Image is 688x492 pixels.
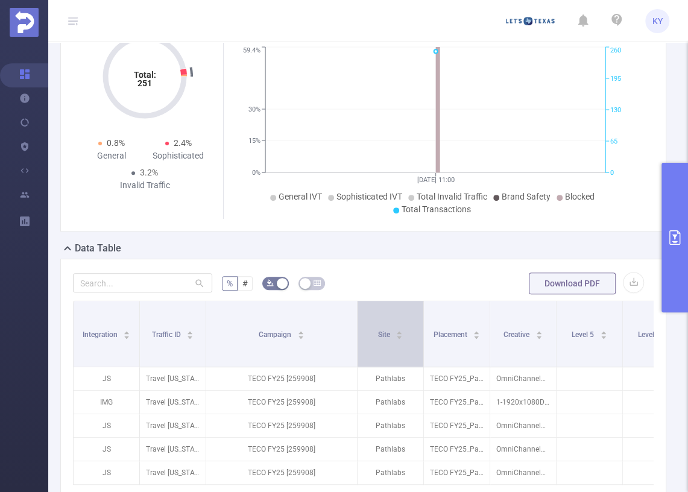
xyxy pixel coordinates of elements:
p: JS [74,461,139,484]
tspan: 65 [610,137,617,145]
p: OmniChannelDisplay-1-300X250-OMNIA-2025-CPTX.jpeg [5537836] [490,367,556,390]
span: Campaign [259,330,293,339]
i: icon: caret-up [124,329,130,333]
p: 1-1920x1080DigitalOutOfHome-OLV30sec.mp4 [5537898] [490,391,556,414]
p: TECO FY25_Pathlabs_Cedar Park_OLV_30s [9836428] [424,391,490,414]
p: Pathlabs [358,414,423,437]
div: Sort [396,329,403,336]
i: icon: caret-down [124,334,130,338]
h2: Data Table [75,241,121,256]
div: Sophisticated [145,150,212,162]
p: Travel [US_STATE] [28552] [140,367,206,390]
i: icon: caret-up [297,329,304,333]
tspan: 30% [248,106,260,113]
span: Total Invalid Traffic [417,192,487,201]
span: Placement [434,330,469,339]
i: icon: caret-down [396,334,403,338]
div: Sort [123,329,130,336]
p: OmniChannelDisplay-3-320x50-OMNIA-2025-CPTX.jpeg [5537844] [490,414,556,437]
span: KY [652,9,663,33]
i: icon: table [314,279,321,286]
div: Sort [473,329,480,336]
span: Total Transactions [402,204,471,214]
button: Download PDF [529,273,616,294]
div: Sort [600,329,607,336]
input: Search... [73,273,212,292]
p: Pathlabs [358,391,423,414]
tspan: 251 [137,78,152,88]
p: TECO FY25 [259908] [206,367,357,390]
span: 0.8% [107,138,125,148]
p: TECO FY25 [259908] [206,414,357,437]
i: icon: caret-up [600,329,607,333]
span: Level 6 [638,330,662,339]
span: Integration [83,330,119,339]
div: Invalid Traffic [112,179,178,192]
i: icon: caret-up [535,329,542,333]
tspan: 15% [248,137,260,145]
p: Travel [US_STATE] [28552] [140,438,206,461]
span: # [242,279,248,288]
p: JS [74,367,139,390]
p: Travel [US_STATE] [28552] [140,414,206,437]
i: icon: caret-up [396,329,403,333]
tspan: Total: [134,70,156,80]
i: icon: caret-up [473,329,480,333]
p: OmniChannelDisplay-4-160X600-OMNIA-CedarPark.jpeg [5537838] [490,438,556,461]
i: icon: bg-colors [267,279,274,286]
p: Pathlabs [358,367,423,390]
p: TECO FY25_Pathlabs_Cedar Park_Data Warehouse_300x600 [9836425] [424,461,490,484]
tspan: 195 [610,75,621,83]
i: icon: caret-up [187,329,194,333]
p: TECO FY25_Pathlabs_Cedar Park_Data Warehouse_320x50 [9836424] [424,414,490,437]
div: Sort [297,329,305,336]
span: 2.4% [174,138,192,148]
tspan: 260 [610,47,621,55]
img: Protected Media [10,8,39,37]
div: General [78,150,145,162]
tspan: 130 [610,106,621,114]
p: Travel [US_STATE] [28552] [140,461,206,484]
i: icon: caret-down [473,334,480,338]
tspan: [DATE] 11:00 [417,176,454,184]
span: Brand Safety [502,192,551,201]
span: Level 5 [572,330,596,339]
p: TECO FY25 [259908] [206,391,357,414]
p: JS [74,414,139,437]
span: Traffic ID [152,330,183,339]
span: % [227,279,233,288]
span: Site [378,330,392,339]
p: TECO FY25 [259908] [206,461,357,484]
tspan: 0 [610,169,614,177]
p: Travel [US_STATE] [28552] [140,391,206,414]
i: icon: caret-down [600,334,607,338]
div: Sort [186,329,194,336]
span: Creative [503,330,531,339]
span: Blocked [565,192,595,201]
div: Sort [535,329,543,336]
p: JS [74,438,139,461]
p: IMG [74,391,139,414]
span: Sophisticated IVT [336,192,402,201]
p: TECO FY25_Pathlabs_Cedar Park_Data Warehouse_160x600 [9836426] [424,438,490,461]
tspan: 0% [252,169,260,177]
i: icon: caret-down [297,334,304,338]
tspan: 59.4% [243,47,260,55]
p: OmniChannelDisplay-5-300x600-OMNIA-2025-CPTX.jpeg [5537837] [490,461,556,484]
i: icon: caret-down [187,334,194,338]
span: General IVT [279,192,322,201]
p: TECO FY25_Pathlabs_Cedar Park_Data Warehouse_300x250 [9836421] [424,367,490,390]
p: Pathlabs [358,438,423,461]
span: 3.2% [140,168,158,177]
p: Pathlabs [358,461,423,484]
i: icon: caret-down [535,334,542,338]
p: TECO FY25 [259908] [206,438,357,461]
